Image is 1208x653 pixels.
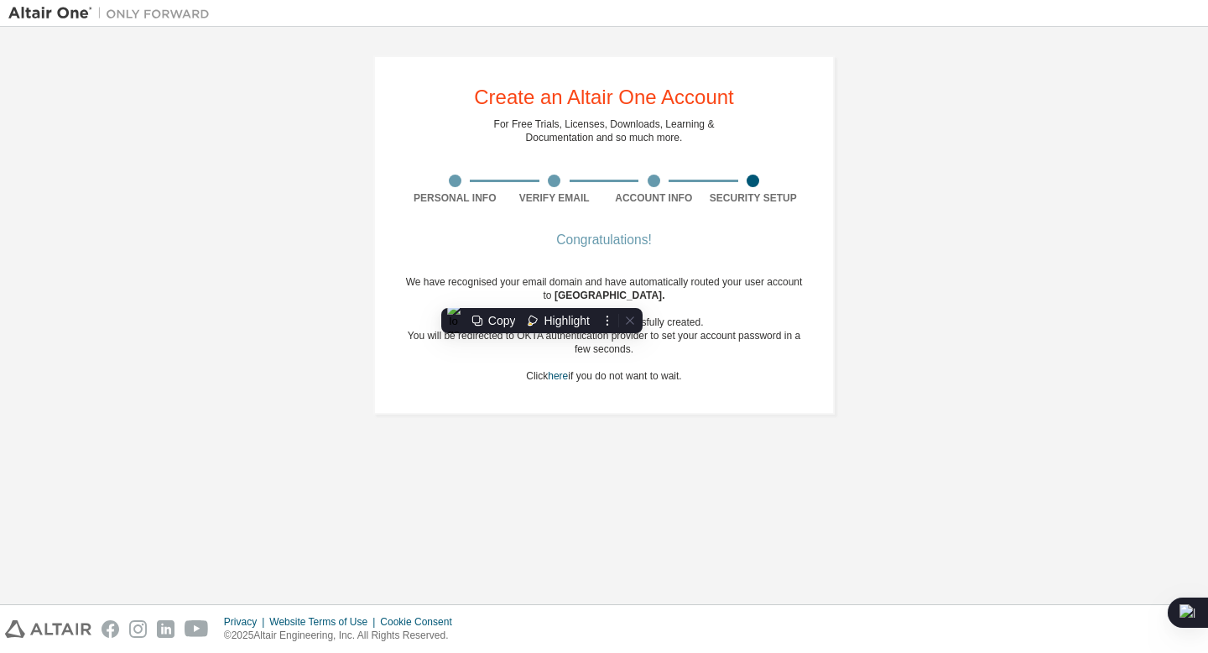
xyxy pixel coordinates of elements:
img: linkedin.svg [157,620,174,638]
img: altair_logo.svg [5,620,91,638]
div: Security Setup [704,191,804,205]
div: You will be redirected to OKTA authentication provider to set your account password in a few seco... [405,329,803,356]
div: Verify Email [505,191,605,205]
div: Congratulations! [405,235,803,245]
div: For Free Trials, Licenses, Downloads, Learning & Documentation and so much more. [494,118,715,144]
img: youtube.svg [185,620,209,638]
a: here [548,370,568,382]
span: [GEOGRAPHIC_DATA] . [555,290,665,301]
img: facebook.svg [102,620,119,638]
div: Privacy [224,615,269,629]
p: © 2025 Altair Engineering, Inc. All Rights Reserved. [224,629,462,643]
div: Account Info [604,191,704,205]
div: Cookie Consent [380,615,461,629]
img: instagram.svg [129,620,147,638]
div: Your account has been successfully created. [405,316,803,329]
div: Create an Altair One Account [474,87,734,107]
div: Website Terms of Use [269,615,380,629]
div: We have recognised your email domain and have automatically routed your user account to Click if ... [405,275,803,383]
img: Altair One [8,5,218,22]
div: Personal Info [405,191,505,205]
